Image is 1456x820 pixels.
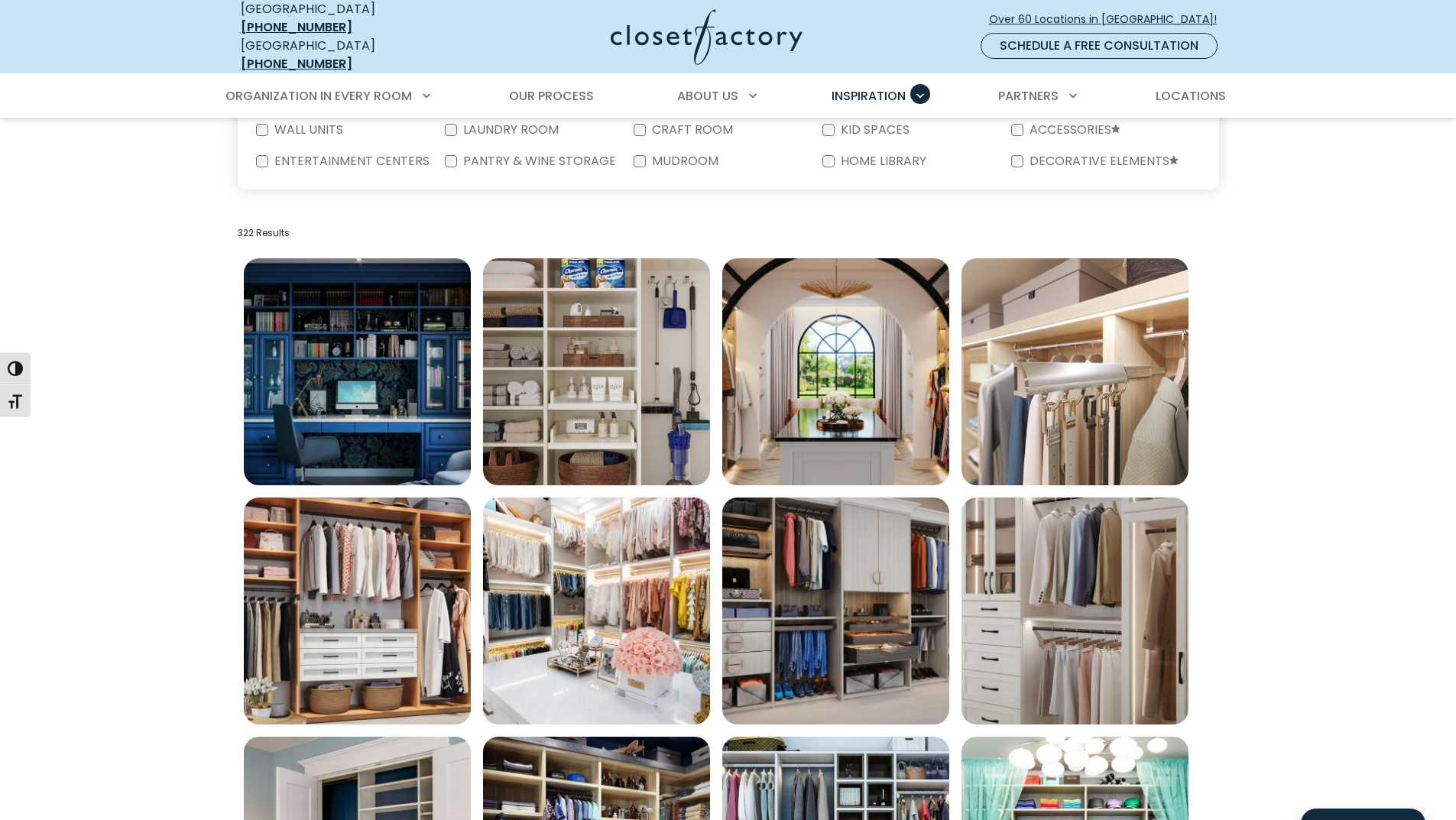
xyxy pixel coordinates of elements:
span: Organization in Every Room [225,87,412,105]
span: Inspiration [832,87,906,105]
a: [PHONE_NUMBER] [241,18,352,36]
span: Over 60 Locations in [GEOGRAPHIC_DATA]! [989,11,1229,28]
label: Accessories [1023,124,1124,137]
a: Open inspiration gallery to preview enlarged image [722,258,949,485]
a: Open inspiration gallery to preview enlarged image [483,258,710,485]
span: Locations [1156,87,1226,105]
span: About Us [677,87,738,105]
img: Closet Factory Logo [611,9,803,65]
label: Kid Spaces [835,124,913,136]
a: Open inspiration gallery to preview enlarged image [961,498,1188,724]
img: Reach-in closet with Two-tone system with Rustic Cherry structure and White Shaker drawer fronts.... [244,498,471,724]
a: Open inspiration gallery to preview enlarged image [483,498,710,724]
label: Mudroom [646,155,722,167]
label: Wall Units [268,124,346,136]
img: Spacious custom walk-in closet with abundant wardrobe space, center island storage [722,258,949,485]
a: Open inspiration gallery to preview enlarged image [244,498,471,724]
a: Schedule a Free Consultation [981,33,1218,59]
span: Our Process [509,87,594,105]
span: Partners [998,87,1059,105]
a: Open inspiration gallery to preview enlarged image [244,258,471,485]
div: [GEOGRAPHIC_DATA] [241,37,462,73]
a: Open inspiration gallery to preview enlarged image [722,498,949,724]
p: 322 Results [238,226,1219,240]
img: Belt rack accessory [961,258,1188,485]
label: Laundry Room [457,124,562,136]
nav: Primary Menu [215,75,1242,118]
label: Pantry & Wine Storage [457,155,619,167]
a: [PHONE_NUMBER] [241,55,352,73]
img: Custom reach-in closet with pant hangers, custom cabinets and drawers [722,498,949,724]
label: Home Library [835,155,929,167]
img: Organized linen and utility closet featuring rolled towels, labeled baskets, and mounted cleaning... [483,258,710,485]
a: Over 60 Locations in [GEOGRAPHIC_DATA]! [988,6,1230,33]
img: Custom home office with blue built-ins, glass-front cabinets, adjustable shelving, custom drawer ... [244,258,471,485]
img: Custom white melamine system with triple-hang wardrobe rods, gold-tone hanging hardware, and inte... [483,498,710,724]
label: Craft Room [646,124,736,136]
label: Entertainment Centers [268,155,433,167]
img: Reach-in closet with elegant white wood cabinetry, LED lighting, and pull-out shoe storage and do... [961,498,1188,724]
a: Open inspiration gallery to preview enlarged image [961,258,1188,485]
label: Decorative Elements [1023,155,1182,168]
